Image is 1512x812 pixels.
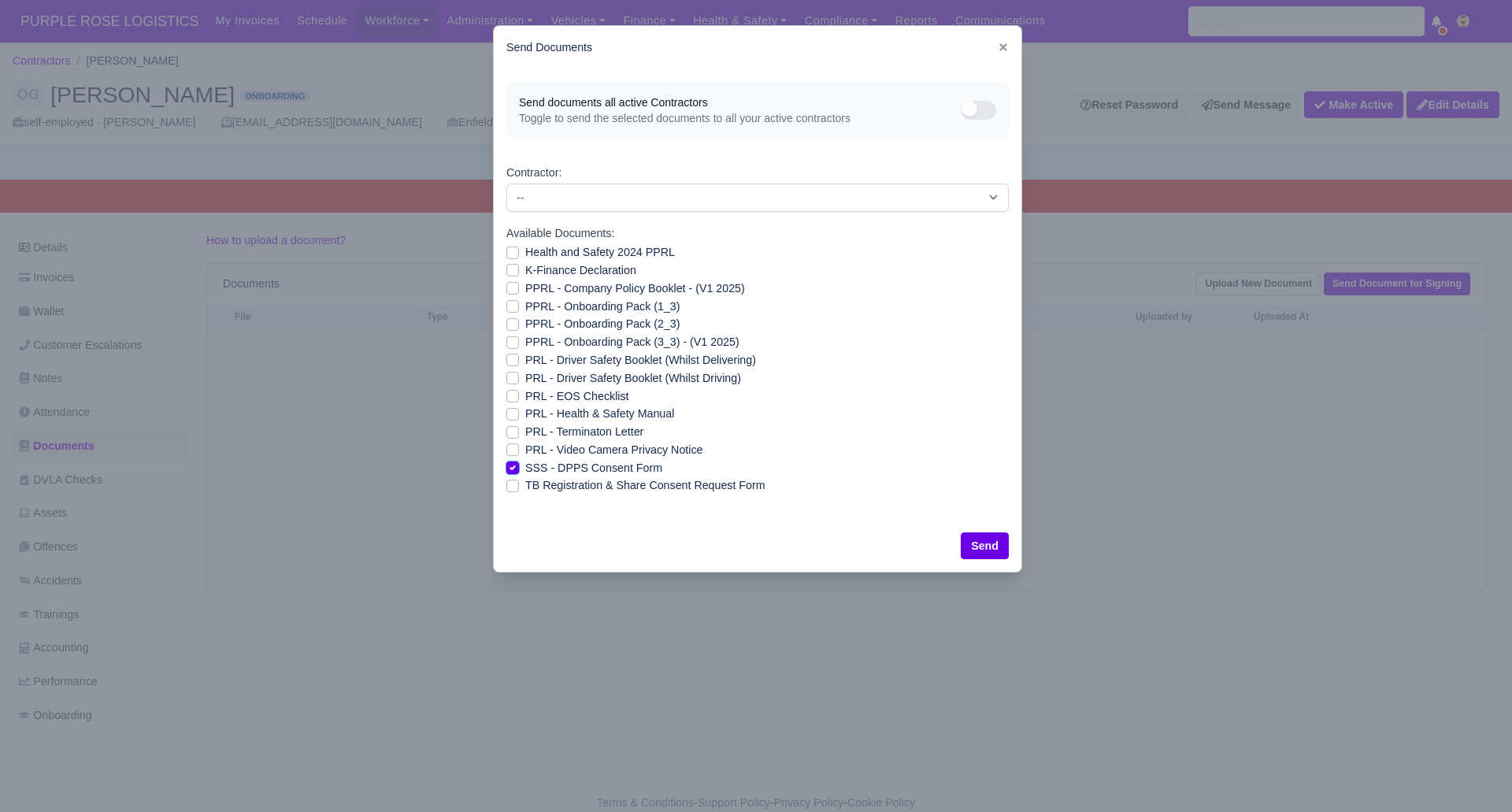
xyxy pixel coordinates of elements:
iframe: Chat Widget [1433,736,1512,812]
label: ТB Registration & Share Consent Request Form [525,476,765,495]
label: PRL - EOS Checklist [525,387,629,406]
label: PPRL - Onboarding Pack (2_3) [525,315,680,333]
span: Toggle to send the selected documents to all your active contractors [519,110,962,126]
label: Health and Safety 2024 PPRL [525,243,675,261]
label: Available Documents: [506,224,614,243]
label: PRL - Video Camera Privacy Notice [525,441,702,459]
label: PPRL - Company Policy Booklet - (V1 2025) [525,280,745,298]
label: PRL - Driver Safety Booklet (Whilst Driving) [525,369,741,387]
span: Send documents all active Contractors [519,95,962,110]
label: K-Finance Declaration [525,261,636,280]
label: PPRL - Onboarding Pack (3_3) - (V1 2025) [525,333,739,351]
label: PRL - Driver Safety Booklet (Whilst Delivering) [525,351,756,369]
button: Send [961,532,1009,559]
label: PRL - Health & Safety Manual [525,405,674,423]
div: Send Documents [494,26,1021,69]
label: PRL - Terminaton Letter [525,423,643,441]
label: Contractor: [506,164,561,182]
label: PPRL - Onboarding Pack (1_3) [525,298,680,316]
label: SSS - DPPS Consent Form [525,459,662,477]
